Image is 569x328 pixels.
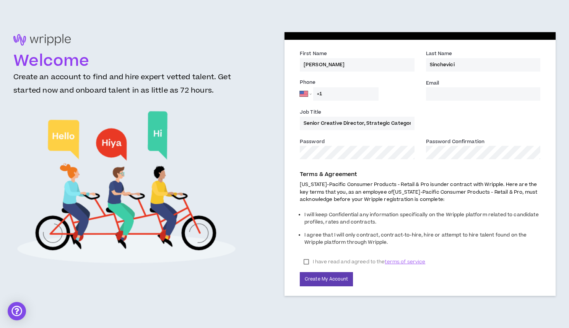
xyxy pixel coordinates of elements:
h3: Create an account to find and hire expert vetted talent. Get started now and onboard talent in as... [13,70,239,103]
img: logo-brand.png [13,34,71,50]
button: Create My Account [300,272,353,286]
label: Password [300,138,325,147]
li: I agree that I will only contract, contract-to-hire, hire or attempt to hire talent found on the ... [304,230,540,250]
span: terms of service [385,258,425,266]
img: Welcome to Wripple [16,103,236,272]
h1: Welcome [13,52,239,70]
label: Job Title [300,109,321,117]
div: Open Intercom Messenger [8,302,26,320]
label: Phone [300,79,415,87]
label: Email [426,80,439,88]
p: Terms & Agreement [300,170,540,179]
label: Password Confirmation [426,138,485,147]
li: I will keep Confidential any information specifically on the Wripple platform related to candidat... [304,209,540,230]
label: Last Name [426,50,452,59]
label: First Name [300,50,327,59]
p: [US_STATE]-Pacific Consumer Products - Retail & Pro is under contract with Wripple. Here are the ... [300,181,540,203]
label: I have read and agreed to the [300,256,429,268]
